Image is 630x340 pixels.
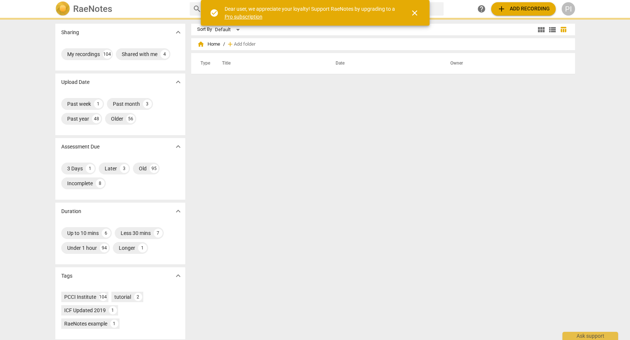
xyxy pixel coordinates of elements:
[213,53,327,74] th: Title
[173,206,184,217] button: Show more
[111,115,123,122] div: Older
[61,29,79,36] p: Sharing
[67,100,91,108] div: Past week
[562,332,618,340] div: Ask support
[475,2,488,16] a: Help
[197,27,212,32] div: Sort By
[174,207,183,216] span: expand_more
[174,78,183,86] span: expand_more
[73,4,112,14] h2: RaeNotes
[154,229,163,238] div: 7
[536,24,547,35] button: Tile view
[441,53,567,74] th: Owner
[215,24,242,36] div: Default
[67,50,100,58] div: My recordings
[138,243,147,252] div: 1
[195,53,213,74] th: Type
[96,179,105,188] div: 8
[562,2,575,16] button: PI
[537,25,546,34] span: view_module
[110,320,118,328] div: 1
[55,1,184,16] a: LogoRaeNotes
[61,143,99,151] p: Assessment Due
[327,53,441,74] th: Date
[173,76,184,88] button: Show more
[497,4,506,13] span: add
[173,27,184,38] button: Show more
[114,293,131,301] div: tutorial
[160,50,169,59] div: 4
[67,165,83,172] div: 3 Days
[67,244,97,252] div: Under 1 hour
[210,9,219,17] span: check_circle
[174,28,183,37] span: expand_more
[64,293,96,301] div: PCCI Institute
[67,115,89,122] div: Past year
[560,26,567,33] span: table_chart
[548,25,557,34] span: view_list
[92,114,101,123] div: 48
[497,4,550,13] span: Add recording
[120,164,129,173] div: 3
[173,270,184,281] button: Show more
[491,2,556,16] button: Upload
[173,141,184,152] button: Show more
[174,271,183,280] span: expand_more
[86,164,95,173] div: 1
[139,165,147,172] div: Old
[100,243,109,252] div: 94
[64,307,106,314] div: ICF Updated 2019
[61,272,72,280] p: Tags
[109,306,117,314] div: 1
[150,164,159,173] div: 95
[225,5,397,20] div: Dear user, we appreciate your loyalty! Support RaeNotes by upgrading to a
[103,50,112,59] div: 104
[226,40,234,48] span: add
[67,229,99,237] div: Up to 10 mins
[225,14,262,20] a: Pro subscription
[64,320,107,327] div: RaeNotes example
[197,40,205,48] span: home
[94,99,103,108] div: 1
[102,229,111,238] div: 6
[477,4,486,13] span: help
[197,40,220,48] span: Home
[67,180,93,187] div: Incomplete
[558,24,569,35] button: Table view
[547,24,558,35] button: List view
[122,50,157,58] div: Shared with me
[61,207,81,215] p: Duration
[55,1,70,16] img: Logo
[174,142,183,151] span: expand_more
[143,99,152,108] div: 3
[406,4,424,22] button: Close
[119,244,135,252] div: Longer
[99,293,107,301] div: 104
[121,229,151,237] div: Less 30 mins
[234,42,255,47] span: Add folder
[61,78,89,86] p: Upload Date
[113,100,140,108] div: Past month
[193,4,202,13] span: search
[134,293,142,301] div: 2
[105,165,117,172] div: Later
[410,9,419,17] span: close
[126,114,135,123] div: 56
[223,42,225,47] span: /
